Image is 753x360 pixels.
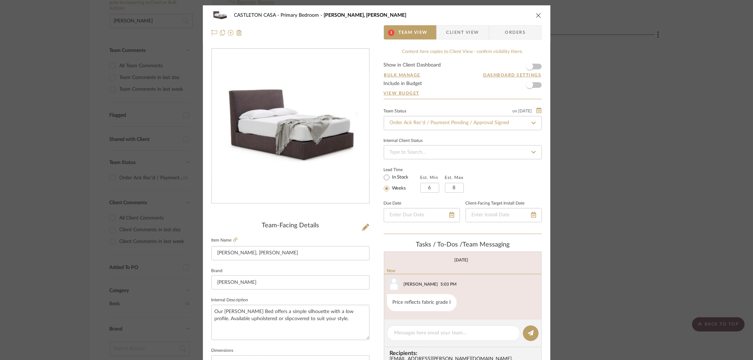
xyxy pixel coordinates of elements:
[211,8,229,22] img: 25779bd0-a2da-4978-bb56-4c38a5022327_48x40.jpg
[388,30,394,36] span: 1
[399,25,428,39] span: Team View
[211,222,370,230] div: Team-Facing Details
[384,116,542,130] input: Type to Search…
[391,185,406,192] label: Weeks
[236,30,242,36] img: Remove from project
[390,350,539,356] span: Recipients:
[387,294,457,311] div: Price reflects fabric grade I
[281,13,324,18] span: Primary Bedroom
[211,269,223,273] label: Brand
[454,258,468,263] div: [DATE]
[384,72,421,78] button: Bulk Manage
[211,298,249,302] label: Internal Description
[384,145,542,159] input: Type to Search…
[466,202,525,205] label: Client-Facing Target Install Date
[211,237,237,243] label: Item Name
[211,349,234,353] label: Dimensions
[384,166,420,173] label: Lead Time
[466,208,542,222] input: Enter Install Date
[384,208,460,222] input: Enter Due Date
[420,175,439,180] label: Est. Min
[483,72,542,78] button: Dashboard Settings
[416,242,462,248] span: Tasks / To-Dos /
[391,174,409,181] label: In Stock
[497,25,534,39] span: Orders
[384,268,542,274] div: New
[441,281,457,287] div: 5:03 PM
[384,90,542,96] a: View Budget
[513,109,518,113] span: on
[384,173,420,193] mat-radio-group: Select item type
[384,139,423,143] div: Internal Client Status
[212,72,369,180] div: 0
[518,108,533,113] span: [DATE]
[535,12,542,18] button: close
[384,48,542,55] div: Content here copies to Client View - confirm visibility there.
[384,241,542,249] div: team Messaging
[212,72,369,180] img: 25779bd0-a2da-4978-bb56-4c38a5022327_436x436.jpg
[445,175,464,180] label: Est. Max
[384,110,407,113] div: Team Status
[324,13,407,18] span: [PERSON_NAME], [PERSON_NAME]
[387,277,401,291] img: user_avatar.png
[446,25,479,39] span: Client View
[211,246,370,260] input: Enter Item Name
[404,281,438,287] div: [PERSON_NAME]
[384,202,402,205] label: Due Date
[234,13,281,18] span: CASTLETON CASA
[211,275,370,290] input: Enter Brand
